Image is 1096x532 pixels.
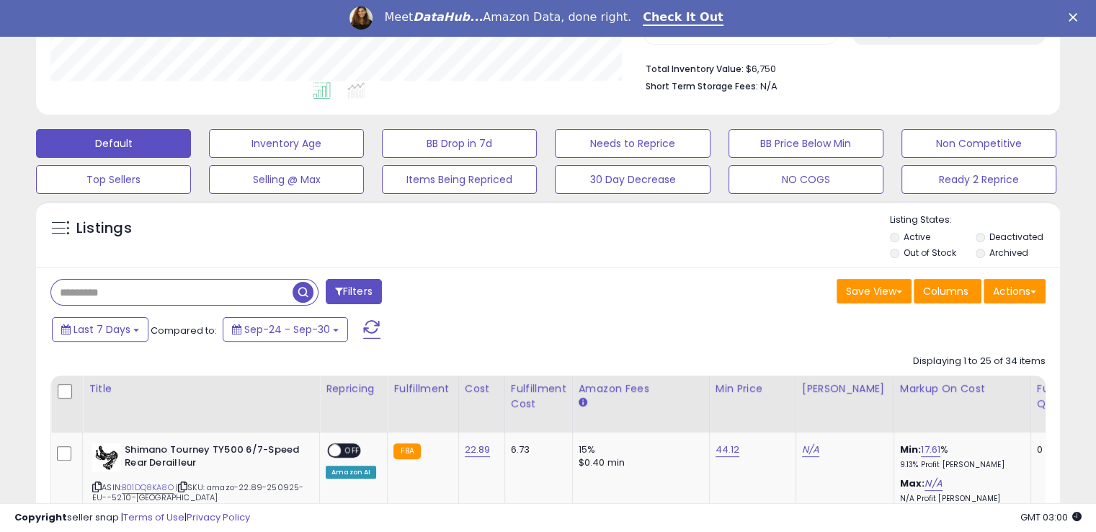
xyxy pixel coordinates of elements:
[122,482,174,494] a: B01DQ8KA8O
[579,381,703,396] div: Amazon Fees
[900,476,925,490] b: Max:
[36,165,191,194] button: Top Sellers
[900,381,1025,396] div: Markup on Cost
[579,443,698,456] div: 15%
[326,381,381,396] div: Repricing
[36,129,191,158] button: Default
[716,381,790,396] div: Min Price
[393,443,420,459] small: FBA
[900,460,1020,470] p: 9.13% Profit [PERSON_NAME]
[465,443,491,457] a: 22.89
[326,279,382,304] button: Filters
[511,443,561,456] div: 6.73
[729,165,883,194] button: NO COGS
[646,59,1035,76] li: $6,750
[1020,510,1082,524] span: 2025-10-8 03:00 GMT
[904,247,956,259] label: Out of Stock
[511,381,566,412] div: Fulfillment Cost
[659,30,680,39] small: Prev: 0
[209,129,364,158] button: Inventory Age
[52,317,148,342] button: Last 7 Days
[760,79,778,93] span: N/A
[904,231,930,243] label: Active
[14,511,250,525] div: seller snap | |
[901,165,1056,194] button: Ready 2 Reprice
[326,466,376,479] div: Amazon AI
[76,218,132,239] h5: Listings
[1037,443,1082,456] div: 0
[413,10,483,24] i: DataHub...
[921,443,940,457] a: 17.61
[890,213,1060,227] p: Listing States:
[802,443,819,457] a: N/A
[123,510,184,524] a: Terms of Use
[894,376,1030,433] th: The percentage added to the cost of goods (COGS) that forms the calculator for Min & Max prices.
[465,381,499,396] div: Cost
[349,6,373,30] img: Profile image for Georgie
[914,279,981,303] button: Columns
[89,381,313,396] div: Title
[868,30,896,39] small: Prev: N/A
[125,443,300,474] b: Shimano Tourney TY500 6/7-Speed Rear Derailleur
[989,247,1028,259] label: Archived
[900,443,922,456] b: Min:
[151,324,217,337] span: Compared to:
[579,396,587,409] small: Amazon Fees.
[646,63,744,75] b: Total Inventory Value:
[382,165,537,194] button: Items Being Repriced
[646,80,758,92] b: Short Term Storage Fees:
[555,129,710,158] button: Needs to Reprice
[341,444,364,456] span: OFF
[209,165,364,194] button: Selling @ Max
[73,322,130,337] span: Last 7 Days
[92,482,303,503] span: | SKU: amazo-22.89-250925-EU--52.10-[GEOGRAPHIC_DATA]
[92,443,121,472] img: 41JzqZ9XrzL._SL40_.jpg
[92,443,308,520] div: ASIN:
[643,10,723,26] a: Check It Out
[837,279,912,303] button: Save View
[802,381,888,396] div: [PERSON_NAME]
[244,322,330,337] span: Sep-24 - Sep-30
[14,510,67,524] strong: Copyright
[913,355,1046,368] div: Displaying 1 to 25 of 34 items
[925,476,942,491] a: N/A
[555,165,710,194] button: 30 Day Decrease
[989,231,1043,243] label: Deactivated
[382,129,537,158] button: BB Drop in 7d
[1037,381,1087,412] div: Fulfillable Quantity
[393,381,452,396] div: Fulfillment
[716,443,740,457] a: 44.12
[984,279,1046,303] button: Actions
[901,129,1056,158] button: Non Competitive
[579,456,698,469] div: $0.40 min
[729,129,883,158] button: BB Price Below Min
[900,443,1020,470] div: %
[384,10,631,25] div: Meet Amazon Data, done right.
[187,510,250,524] a: Privacy Policy
[1069,13,1083,22] div: Close
[223,317,348,342] button: Sep-24 - Sep-30
[923,284,968,298] span: Columns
